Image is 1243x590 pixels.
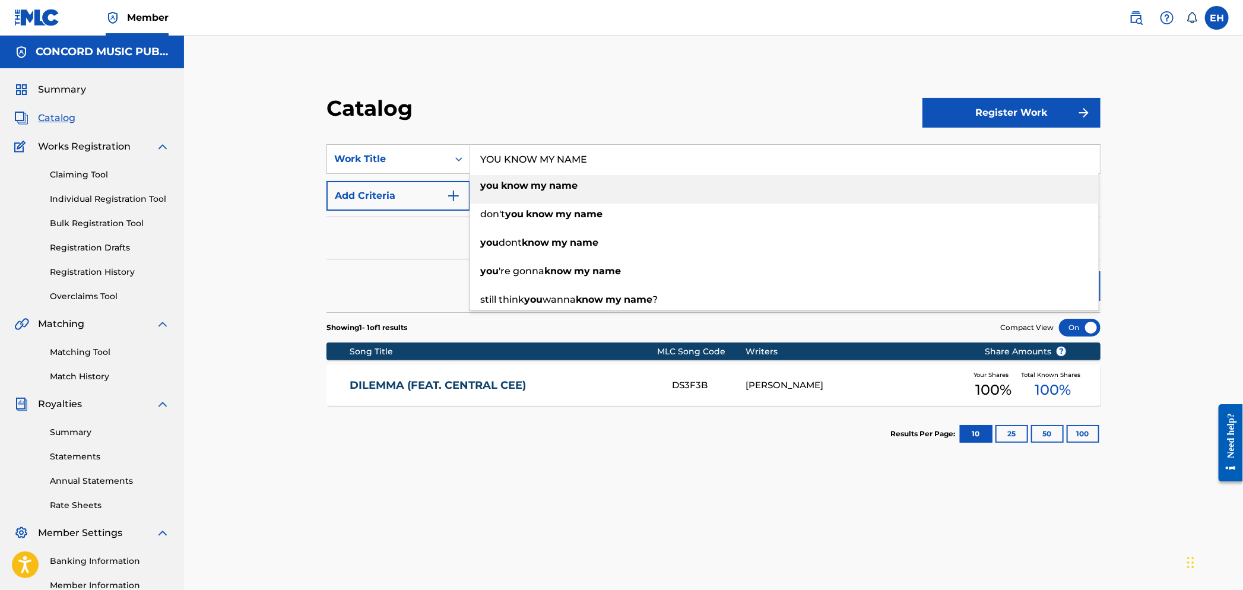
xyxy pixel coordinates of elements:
div: Drag [1187,545,1194,581]
strong: my [556,208,572,220]
button: Register Work [922,98,1101,128]
img: Summary [14,83,28,97]
div: MLC Song Code [658,345,746,358]
img: Matching [14,317,29,331]
strong: you [480,265,499,277]
iframe: Chat Widget [1184,533,1243,590]
img: expand [156,139,170,154]
img: f7272a7cc735f4ea7f67.svg [1077,106,1091,120]
strong: know [501,180,528,191]
strong: you [480,237,499,248]
span: Member Settings [38,526,122,540]
span: 100 % [1035,379,1071,401]
div: DS3F3B [672,379,746,392]
div: Work Title [334,152,441,166]
h2: Catalog [326,95,418,122]
div: Help [1155,6,1179,30]
span: Royalties [38,397,82,411]
a: Public Search [1124,6,1148,30]
img: Member Settings [14,526,28,540]
span: Total Known Shares [1021,370,1085,379]
img: Works Registration [14,139,30,154]
span: don't [480,208,505,220]
a: Summary [50,426,170,439]
div: User Menu [1205,6,1229,30]
span: dont [499,237,522,248]
button: 25 [995,425,1028,443]
a: Match History [50,370,170,383]
a: Banking Information [50,555,170,567]
span: 're gonna [499,265,544,277]
a: SummarySummary [14,83,86,97]
span: wanna [543,294,576,305]
img: MLC Logo [14,9,60,26]
div: Notifications [1186,12,1198,24]
form: Search Form [326,144,1101,312]
button: Add Criteria [326,181,470,211]
span: Share Amounts [985,345,1067,358]
strong: my [531,180,547,191]
strong: name [570,237,598,248]
a: DILEMMA (FEAT. CENTRAL CEE) [350,379,656,392]
a: Registration History [50,266,170,278]
p: Results Per Page: [890,429,958,439]
img: 9d2ae6d4665cec9f34b9.svg [446,189,461,203]
a: Individual Registration Tool [50,193,170,205]
h5: CONCORD MUSIC PUBLISHING LLC [36,45,170,59]
span: Summary [38,83,86,97]
strong: know [544,265,572,277]
span: Member [127,11,169,24]
strong: you [505,208,524,220]
span: ? [652,294,658,305]
strong: know [526,208,553,220]
span: Your Shares [974,370,1013,379]
p: Showing 1 - 1 of 1 results [326,322,407,333]
strong: my [574,265,590,277]
a: CatalogCatalog [14,111,75,125]
a: Annual Statements [50,475,170,487]
img: Royalties [14,397,28,411]
a: Statements [50,451,170,463]
iframe: Resource Center [1210,395,1243,491]
strong: know [576,294,603,305]
img: help [1160,11,1174,25]
img: expand [156,526,170,540]
button: 10 [960,425,993,443]
img: Accounts [14,45,28,59]
strong: my [605,294,621,305]
strong: my [551,237,567,248]
span: Compact View [1000,322,1054,333]
span: Catalog [38,111,75,125]
div: [PERSON_NAME] [746,379,966,392]
img: Catalog [14,111,28,125]
strong: name [549,180,578,191]
div: Song Title [350,345,658,358]
img: expand [156,397,170,411]
span: 100 % [975,379,1011,401]
span: ? [1057,347,1066,356]
strong: you [524,294,543,305]
img: Top Rightsholder [106,11,120,25]
div: Writers [746,345,966,358]
button: 100 [1067,425,1099,443]
a: Bulk Registration Tool [50,217,170,230]
strong: know [522,237,549,248]
a: Matching Tool [50,346,170,359]
strong: name [624,294,652,305]
a: Registration Drafts [50,242,170,254]
span: Matching [38,317,84,331]
strong: you [480,180,499,191]
a: Claiming Tool [50,169,170,181]
strong: name [574,208,603,220]
a: Overclaims Tool [50,290,170,303]
img: expand [156,317,170,331]
strong: name [592,265,621,277]
span: still think [480,294,524,305]
button: 50 [1031,425,1064,443]
img: search [1129,11,1143,25]
a: Rate Sheets [50,499,170,512]
span: Works Registration [38,139,131,154]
